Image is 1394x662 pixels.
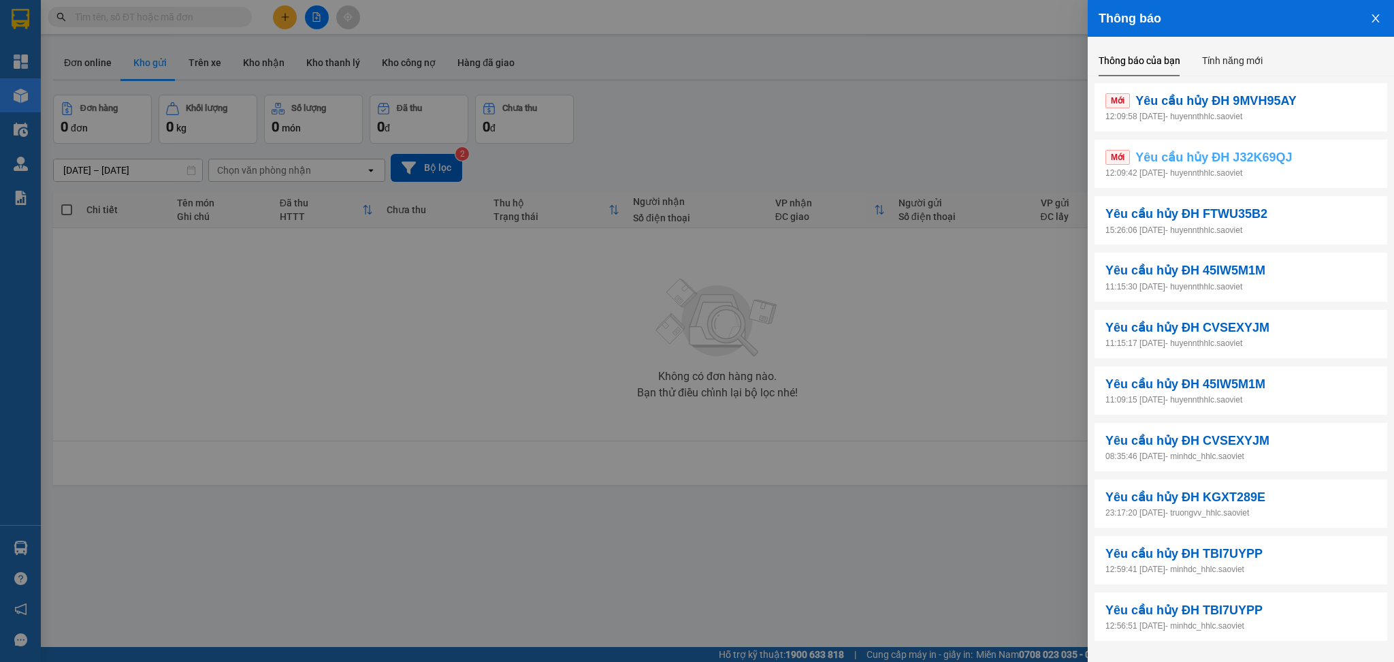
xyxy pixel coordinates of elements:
div: Thông báo của bạn [1099,53,1180,68]
p: 15:26:06 [DATE] - huyennthhlc.saoviet [1105,224,1376,237]
span: Yêu cầu hủy ĐH J32K69QJ [1135,148,1292,167]
span: Mới [1105,150,1130,165]
span: Yêu cầu hủy ĐH 45IW5M1M [1105,375,1265,394]
span: Yêu cầu hủy ĐH CVSEXYJM [1105,431,1269,450]
span: Yêu cầu hủy ĐH 45IW5M1M [1105,261,1265,280]
div: Thông báo [1099,11,1383,26]
p: 11:09:15 [DATE] - huyennthhlc.saoviet [1105,394,1376,407]
span: close [1370,13,1381,24]
span: Yêu cầu hủy ĐH TBI7UYPP [1105,601,1263,620]
p: 23:17:20 [DATE] - truongvv_hhlc.saoviet [1105,507,1376,520]
span: Yêu cầu hủy ĐH CVSEXYJM [1105,318,1269,337]
p: 11:15:30 [DATE] - huyennthhlc.saoviet [1105,281,1376,294]
p: 08:35:46 [DATE] - minhdc_hhlc.saoviet [1105,450,1376,463]
p: 11:15:17 [DATE] - huyennthhlc.saoviet [1105,337,1376,350]
div: Tính năng mới [1202,53,1263,68]
p: 12:09:42 [DATE] - huyennthhlc.saoviet [1105,167,1376,180]
span: Yêu cầu hủy ĐH 9MVH95AY [1135,91,1296,110]
span: Yêu cầu hủy ĐH KGXT289E [1105,488,1265,507]
p: 12:09:58 [DATE] - huyennthhlc.saoviet [1105,110,1376,123]
span: Yêu cầu hủy ĐH FTWU35B2 [1105,204,1267,223]
span: Mới [1105,93,1130,108]
span: Yêu cầu hủy ĐH TBI7UYPP [1105,544,1263,563]
p: 12:59:41 [DATE] - minhdc_hhlc.saoviet [1105,563,1376,576]
p: 12:56:51 [DATE] - minhdc_hhlc.saoviet [1105,620,1376,633]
